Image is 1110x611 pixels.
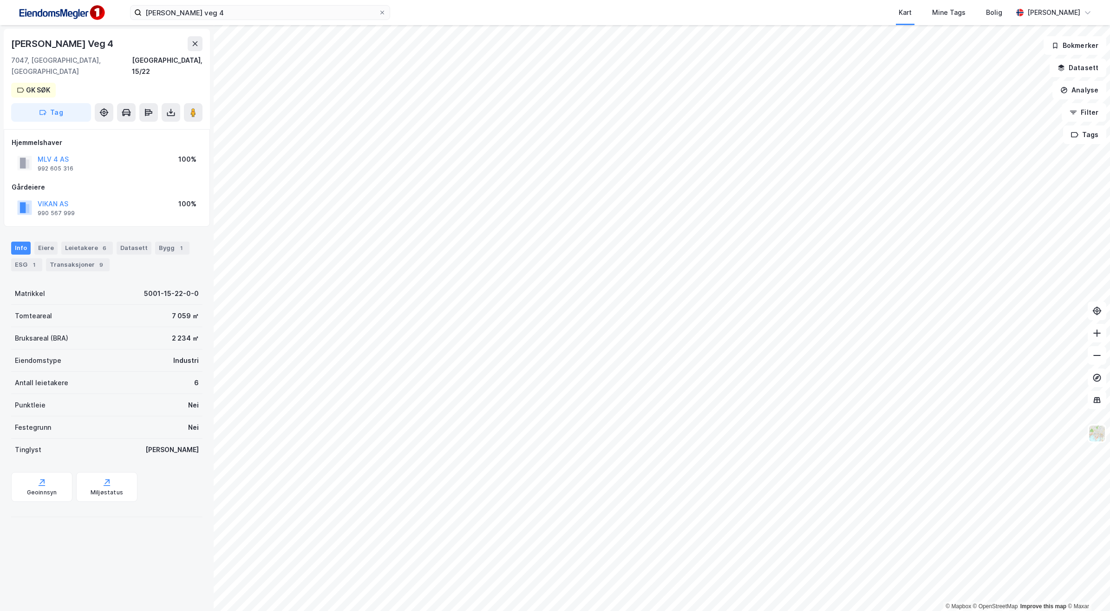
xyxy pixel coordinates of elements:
[15,355,61,366] div: Eiendomstype
[15,310,52,322] div: Tomteareal
[1050,59,1106,77] button: Datasett
[986,7,1002,18] div: Bolig
[173,355,199,366] div: Industri
[100,243,109,253] div: 6
[27,489,57,496] div: Geoinnsyn
[1027,7,1080,18] div: [PERSON_NAME]
[15,2,108,23] img: F4PB6Px+NJ5v8B7XTbfpPpyloAAAAASUVORK5CYII=
[1088,425,1106,442] img: Z
[11,55,132,77] div: 7047, [GEOGRAPHIC_DATA], [GEOGRAPHIC_DATA]
[1062,103,1106,122] button: Filter
[188,422,199,433] div: Nei
[144,288,199,299] div: 5001-15-22-0-0
[899,7,912,18] div: Kart
[946,603,971,610] a: Mapbox
[1052,81,1106,99] button: Analyse
[61,242,113,255] div: Leietakere
[1044,36,1106,55] button: Bokmerker
[26,85,50,96] div: GK SØK
[1020,603,1066,610] a: Improve this map
[46,258,110,271] div: Transaksjoner
[117,242,151,255] div: Datasett
[145,444,199,455] div: [PERSON_NAME]
[973,603,1018,610] a: OpenStreetMap
[132,55,202,77] div: [GEOGRAPHIC_DATA], 15/22
[11,36,115,51] div: [PERSON_NAME] Veg 4
[12,137,202,148] div: Hjemmelshaver
[11,258,42,271] div: ESG
[38,210,75,217] div: 990 567 999
[932,7,966,18] div: Mine Tags
[15,400,46,411] div: Punktleie
[97,260,106,269] div: 9
[11,242,31,255] div: Info
[172,333,199,344] div: 2 234 ㎡
[11,103,91,122] button: Tag
[15,333,68,344] div: Bruksareal (BRA)
[15,288,45,299] div: Matrikkel
[176,243,186,253] div: 1
[15,377,68,388] div: Antall leietakere
[15,422,51,433] div: Festegrunn
[1063,125,1106,144] button: Tags
[178,198,196,210] div: 100%
[29,260,39,269] div: 1
[12,182,202,193] div: Gårdeiere
[172,310,199,322] div: 7 059 ㎡
[188,400,199,411] div: Nei
[1064,566,1110,611] div: Kontrollprogram for chat
[38,165,73,172] div: 992 605 316
[194,377,199,388] div: 6
[1064,566,1110,611] iframe: Chat Widget
[91,489,123,496] div: Miljøstatus
[15,444,41,455] div: Tinglyst
[34,242,58,255] div: Eiere
[178,154,196,165] div: 100%
[155,242,189,255] div: Bygg
[142,6,379,20] input: Søk på adresse, matrikkel, gårdeiere, leietakere eller personer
